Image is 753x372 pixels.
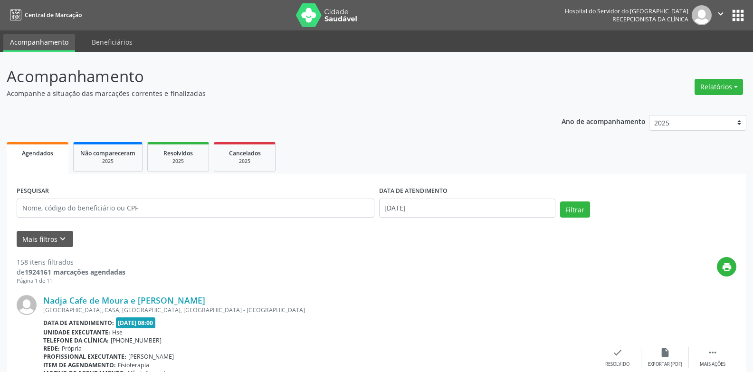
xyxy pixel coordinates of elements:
[80,158,135,165] div: 2025
[43,306,594,314] div: [GEOGRAPHIC_DATA], CASA, [GEOGRAPHIC_DATA], [GEOGRAPHIC_DATA] - [GEOGRAPHIC_DATA]
[85,34,139,50] a: Beneficiários
[17,184,49,199] label: PESQUISAR
[692,5,712,25] img: img
[700,361,725,368] div: Mais ações
[565,7,688,15] div: Hospital do Servidor do [GEOGRAPHIC_DATA]
[43,353,126,361] b: Profissional executante:
[111,336,162,344] span: [PHONE_NUMBER]
[17,267,125,277] div: de
[560,201,590,218] button: Filtrar
[17,257,125,267] div: 158 itens filtrados
[3,34,75,52] a: Acompanhamento
[379,199,555,218] input: Selecione um intervalo
[80,149,135,157] span: Não compareceram
[221,158,268,165] div: 2025
[695,79,743,95] button: Relatórios
[7,65,524,88] p: Acompanhamento
[660,347,670,358] i: insert_drive_file
[722,262,732,272] i: print
[57,234,68,244] i: keyboard_arrow_down
[62,344,82,353] span: Própria
[612,15,688,23] span: Recepcionista da clínica
[43,361,116,369] b: Item de agendamento:
[562,115,646,127] p: Ano de acompanhamento
[7,88,524,98] p: Acompanhe a situação das marcações correntes e finalizadas
[112,328,123,336] span: Hse
[7,7,82,23] a: Central de Marcação
[25,11,82,19] span: Central de Marcação
[25,267,125,277] strong: 1924161 marcações agendadas
[43,336,109,344] b: Telefone da clínica:
[116,317,156,328] span: [DATE] 08:00
[707,347,718,358] i: 
[730,7,746,24] button: apps
[715,9,726,19] i: 
[17,199,374,218] input: Nome, código do beneficiário ou CPF
[22,149,53,157] span: Agendados
[717,257,736,277] button: print
[17,295,37,315] img: img
[17,231,73,248] button: Mais filtroskeyboard_arrow_down
[648,361,682,368] div: Exportar (PDF)
[229,149,261,157] span: Cancelados
[43,319,114,327] b: Data de atendimento:
[612,347,623,358] i: check
[154,158,202,165] div: 2025
[43,295,205,305] a: Nadja Cafe de Moura e [PERSON_NAME]
[712,5,730,25] button: 
[128,353,174,361] span: [PERSON_NAME]
[605,361,629,368] div: Resolvido
[43,344,60,353] b: Rede:
[118,361,149,369] span: Fisioterapia
[17,277,125,285] div: Página 1 de 11
[163,149,193,157] span: Resolvidos
[379,184,448,199] label: DATA DE ATENDIMENTO
[43,328,110,336] b: Unidade executante:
